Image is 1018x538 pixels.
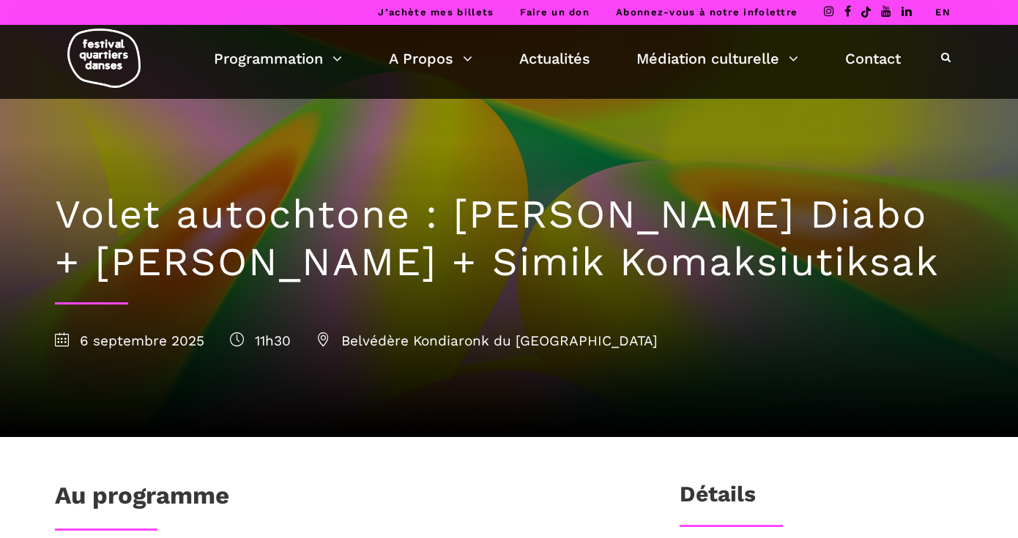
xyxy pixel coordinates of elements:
[316,332,658,349] span: Belvédère Kondiaronk du [GEOGRAPHIC_DATA]
[616,7,798,18] a: Abonnez-vous à notre infolettre
[55,191,963,286] h1: Volet autochtone : [PERSON_NAME] Diabo + [PERSON_NAME] + Simik Komaksiutiksak
[935,7,951,18] a: EN
[55,481,229,518] h1: Au programme
[55,332,204,349] span: 6 septembre 2025
[636,46,798,71] a: Médiation culturelle
[67,29,141,88] img: logo-fqd-med
[230,332,291,349] span: 11h30
[378,7,494,18] a: J’achète mes billets
[519,46,590,71] a: Actualités
[845,46,901,71] a: Contact
[214,46,342,71] a: Programmation
[389,46,472,71] a: A Propos
[680,481,756,518] h3: Détails
[520,7,590,18] a: Faire un don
